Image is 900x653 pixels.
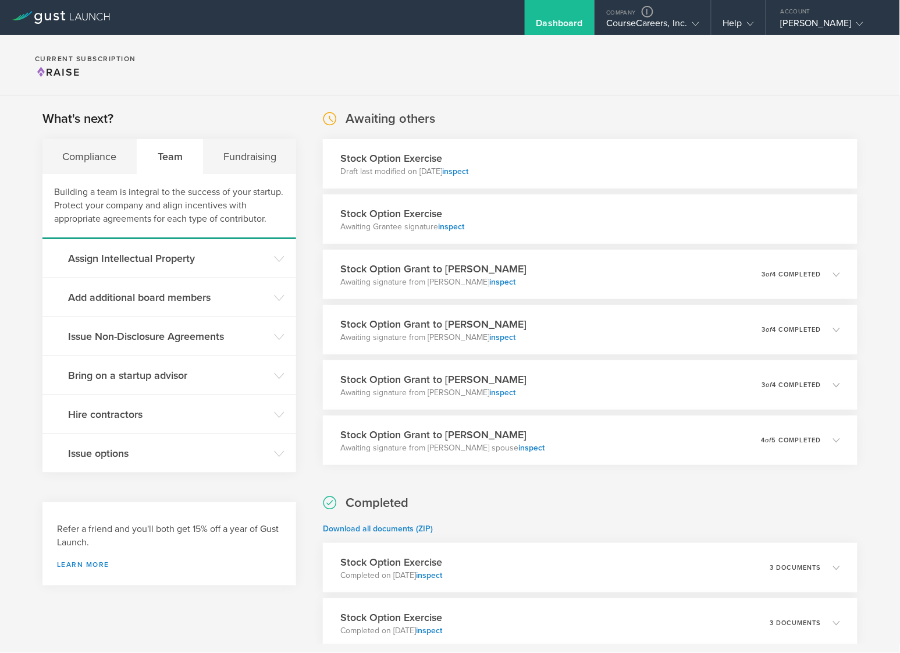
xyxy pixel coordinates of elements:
[42,139,137,174] div: Compliance
[340,625,442,637] p: Completed on [DATE]
[607,17,699,35] div: CourseCareers, Inc.
[442,166,468,176] a: inspect
[762,437,821,443] p: 4 5 completed
[35,66,80,79] span: Raise
[842,597,900,653] iframe: Chat Widget
[68,251,268,266] h3: Assign Intellectual Property
[766,381,773,389] em: of
[781,17,880,35] div: [PERSON_NAME]
[340,610,442,625] h3: Stock Option Exercise
[340,317,527,332] h3: Stock Option Grant to [PERSON_NAME]
[416,626,442,636] a: inspect
[346,111,435,127] h2: Awaiting others
[68,368,268,383] h3: Bring on a startup advisor
[137,139,203,174] div: Team
[323,524,433,534] a: Download all documents (ZIP)
[489,388,515,398] a: inspect
[762,382,821,388] p: 3 4 completed
[489,277,515,287] a: inspect
[766,326,773,333] em: of
[57,561,282,568] a: Learn more
[68,290,268,305] h3: Add additional board members
[35,55,136,62] h2: Current Subscription
[340,555,442,570] h3: Stock Option Exercise
[68,446,268,461] h3: Issue options
[340,166,468,178] p: Draft last modified on [DATE]
[518,443,545,453] a: inspect
[346,495,408,512] h2: Completed
[42,111,113,127] h2: What's next?
[340,427,545,442] h3: Stock Option Grant to [PERSON_NAME]
[770,620,821,626] p: 3 documents
[340,332,527,343] p: Awaiting signature from [PERSON_NAME]
[340,372,527,387] h3: Stock Option Grant to [PERSON_NAME]
[340,261,527,276] h3: Stock Option Grant to [PERSON_NAME]
[340,206,464,221] h3: Stock Option Exercise
[57,523,282,549] h3: Refer a friend and you'll both get 15% off a year of Gust Launch.
[340,442,545,454] p: Awaiting signature from [PERSON_NAME] spouse
[766,436,772,444] em: of
[536,17,583,35] div: Dashboard
[416,570,442,580] a: inspect
[42,174,296,239] div: Building a team is integral to the success of your startup. Protect your company and align incent...
[340,276,527,288] p: Awaiting signature from [PERSON_NAME]
[68,407,268,422] h3: Hire contractors
[340,387,527,399] p: Awaiting signature from [PERSON_NAME]
[766,271,773,278] em: of
[723,17,754,35] div: Help
[762,326,821,333] p: 3 4 completed
[340,221,464,233] p: Awaiting Grantee signature
[68,329,268,344] h3: Issue Non-Disclosure Agreements
[340,570,442,581] p: Completed on [DATE]
[438,222,464,232] a: inspect
[340,151,468,166] h3: Stock Option Exercise
[762,271,821,278] p: 3 4 completed
[489,332,515,342] a: inspect
[203,139,296,174] div: Fundraising
[770,565,821,571] p: 3 documents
